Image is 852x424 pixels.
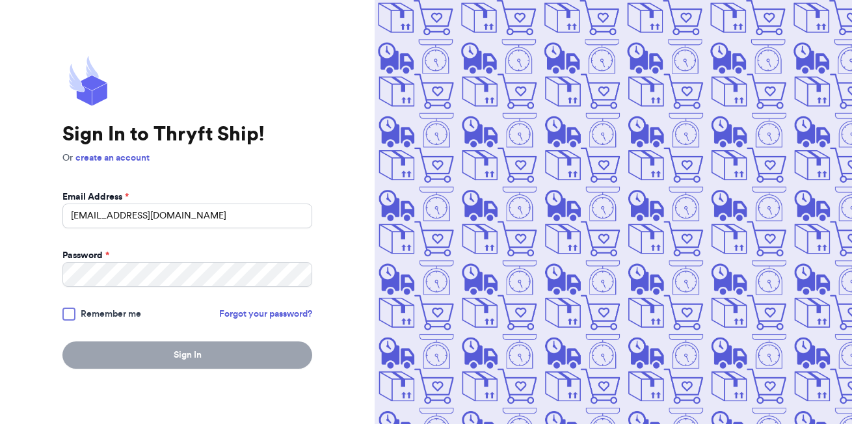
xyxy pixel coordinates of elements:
label: Email Address [62,191,129,204]
h1: Sign In to Thryft Ship! [62,123,312,146]
a: Forgot your password? [219,308,312,321]
label: Password [62,249,109,262]
a: create an account [75,153,150,163]
button: Sign In [62,341,312,369]
span: Remember me [81,308,141,321]
p: Or [62,152,312,165]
